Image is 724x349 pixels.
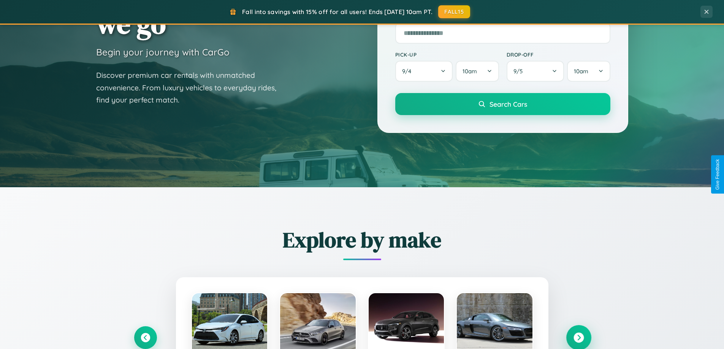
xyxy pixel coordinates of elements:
[134,225,590,254] h2: Explore by make
[395,51,499,58] label: Pick-up
[242,8,432,16] span: Fall into savings with 15% off for all users! Ends [DATE] 10am PT.
[438,5,470,18] button: FALL15
[490,100,527,108] span: Search Cars
[715,159,720,190] div: Give Feedback
[507,51,610,58] label: Drop-off
[513,68,526,75] span: 9 / 5
[567,61,610,82] button: 10am
[574,68,588,75] span: 10am
[96,69,286,106] p: Discover premium car rentals with unmatched convenience. From luxury vehicles to everyday rides, ...
[507,61,564,82] button: 9/5
[395,93,610,115] button: Search Cars
[402,68,415,75] span: 9 / 4
[96,46,230,58] h3: Begin your journey with CarGo
[463,68,477,75] span: 10am
[456,61,499,82] button: 10am
[395,61,453,82] button: 9/4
